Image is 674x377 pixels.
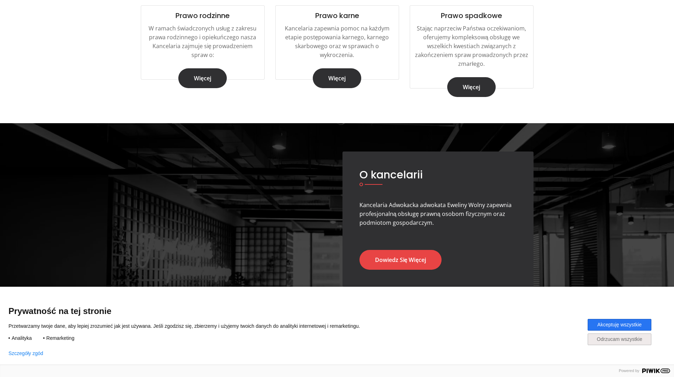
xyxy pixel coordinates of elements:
a: Więcej [313,68,361,88]
a: Dowiedz się więcej [359,250,442,270]
h4: Prawo karne [276,6,399,20]
p: Kancelaria Adwokacka adwokata Eweliny Wolny zapewnia profesjonalną obsługę prawną osobom fizyczny... [359,201,517,227]
span: Prywatność na tej stronie [8,306,666,316]
span: Powered by [616,369,642,373]
a: Więcej [447,77,496,97]
p: Stając naprzeciw Państwa oczekiwaniom, oferujemy kompleksową obsługę we wszelkich kwestiach związ... [413,24,530,68]
button: Odrzucam wszystkie [588,333,651,345]
span: Remarketing [46,335,74,341]
p: Kancelaria zapewnia pomoc na każdym etapie postępowania karnego, karnego skarbowego oraz w sprawa... [278,24,396,59]
h4: Prawo rodzinne [141,6,264,20]
a: Więcej [178,68,227,88]
h4: Prawo spadkowe [410,6,533,20]
button: Akceptuję wszystkie [588,319,651,331]
h3: O kancelarii [359,168,517,181]
p: W ramach świadczonych usług z zakresu prawa rodzinnego i opiekuńczego nasza Kancelaria zajmuje si... [144,24,261,59]
p: Przetwarzamy twoje dane, aby lepiej zrozumieć jak jest używana. Jeśli zgodzisz się, zbierzemy i u... [8,323,371,329]
button: Szczegóły zgód [8,350,43,356]
span: Analityka [12,335,32,341]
